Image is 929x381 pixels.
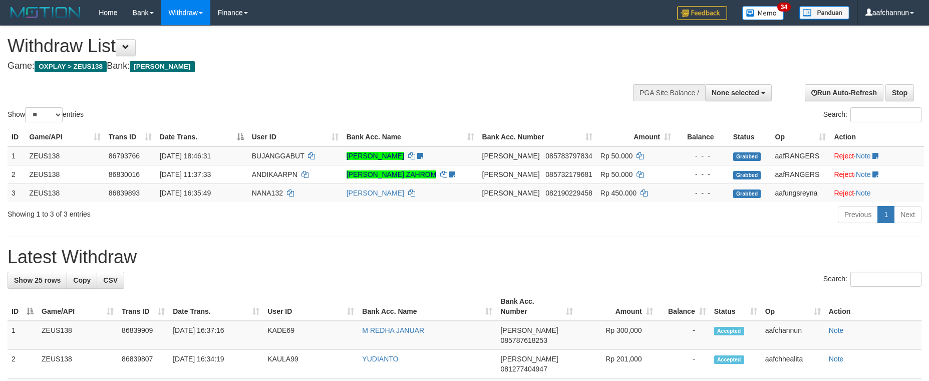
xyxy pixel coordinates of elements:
[771,146,830,165] td: aafRANGERS
[799,6,849,20] img: panduan.png
[109,152,140,160] span: 86793766
[829,355,844,363] a: Note
[26,146,105,165] td: ZEUS138
[169,292,263,321] th: Date Trans.: activate to sort column ascending
[343,128,478,146] th: Bank Acc. Name: activate to sort column ascending
[160,152,211,160] span: [DATE] 18:46:31
[714,355,744,364] span: Accepted
[729,128,771,146] th: Status
[169,350,263,378] td: [DATE] 16:34:19
[156,128,248,146] th: Date Trans.: activate to sort column descending
[169,321,263,350] td: [DATE] 16:37:16
[252,152,304,160] span: BUJANGGABUT
[35,61,107,72] span: OXPLAY > ZEUS138
[248,128,343,146] th: User ID: activate to sort column ascending
[160,170,211,178] span: [DATE] 11:37:33
[633,84,705,101] div: PGA Site Balance /
[500,365,547,373] span: Copy 081277404947 to clipboard
[25,107,63,122] select: Showentries
[733,171,761,179] span: Grabbed
[733,189,761,198] span: Grabbed
[118,292,169,321] th: Trans ID: activate to sort column ascending
[118,321,169,350] td: 86839909
[830,146,924,165] td: ·
[577,321,657,350] td: Rp 300,000
[362,326,424,334] a: M REDHA JANUAR
[838,206,878,223] a: Previous
[500,355,558,363] span: [PERSON_NAME]
[830,128,924,146] th: Action
[834,152,854,160] a: Reject
[771,165,830,183] td: aafRANGERS
[97,272,124,289] a: CSV
[38,350,118,378] td: ZEUS138
[252,189,283,197] span: NANA132
[347,189,404,197] a: [PERSON_NAME]
[8,247,921,267] h1: Latest Withdraw
[545,189,592,197] span: Copy 082190229458 to clipboard
[742,6,784,20] img: Button%20Memo.svg
[8,107,84,122] label: Show entries
[679,151,725,161] div: - - -
[675,128,729,146] th: Balance
[482,170,540,178] span: [PERSON_NAME]
[850,107,921,122] input: Search:
[358,292,496,321] th: Bank Acc. Name: activate to sort column ascending
[73,276,91,284] span: Copy
[830,183,924,202] td: ·
[67,272,97,289] a: Copy
[894,206,921,223] a: Next
[14,276,61,284] span: Show 25 rows
[8,183,26,202] td: 3
[830,165,924,183] td: ·
[657,350,710,378] td: -
[679,188,725,198] div: - - -
[482,152,540,160] span: [PERSON_NAME]
[105,128,156,146] th: Trans ID: activate to sort column ascending
[856,152,871,160] a: Note
[130,61,194,72] span: [PERSON_NAME]
[777,3,791,12] span: 34
[834,170,854,178] a: Reject
[856,170,871,178] a: Note
[8,272,67,289] a: Show 25 rows
[761,321,825,350] td: aafchannun
[710,292,761,321] th: Status: activate to sort column ascending
[109,170,140,178] span: 86830016
[856,189,871,197] a: Note
[677,6,727,20] img: Feedback.jpg
[263,321,358,350] td: KADE69
[347,170,437,178] a: [PERSON_NAME] ZAHROM
[478,128,596,146] th: Bank Acc. Number: activate to sort column ascending
[600,170,633,178] span: Rp 50.000
[577,350,657,378] td: Rp 201,000
[263,292,358,321] th: User ID: activate to sort column ascending
[8,128,26,146] th: ID
[160,189,211,197] span: [DATE] 16:35:49
[877,206,894,223] a: 1
[771,183,830,202] td: aafungsreyna
[8,205,380,219] div: Showing 1 to 3 of 3 entries
[8,165,26,183] td: 2
[834,189,854,197] a: Reject
[500,336,547,344] span: Copy 085787618253 to clipboard
[850,272,921,287] input: Search:
[577,292,657,321] th: Amount: activate to sort column ascending
[825,292,921,321] th: Action
[712,89,759,97] span: None selected
[600,152,633,160] span: Rp 50.000
[496,292,576,321] th: Bank Acc. Number: activate to sort column ascending
[823,272,921,287] label: Search:
[733,152,761,161] span: Grabbed
[657,321,710,350] td: -
[347,152,404,160] a: [PERSON_NAME]
[829,326,844,334] a: Note
[761,350,825,378] td: aafchhealita
[679,169,725,179] div: - - -
[771,128,830,146] th: Op: activate to sort column ascending
[252,170,297,178] span: ANDIKAARPN
[500,326,558,334] span: [PERSON_NAME]
[596,128,675,146] th: Amount: activate to sort column ascending
[109,189,140,197] span: 86839893
[545,152,592,160] span: Copy 085783797834 to clipboard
